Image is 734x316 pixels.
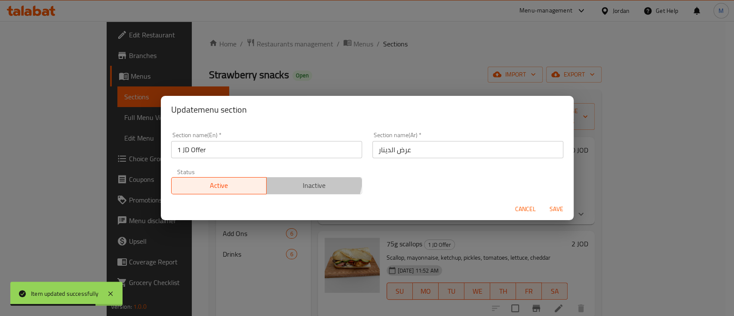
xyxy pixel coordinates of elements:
[266,177,362,194] button: Inactive
[175,179,264,192] span: Active
[171,141,362,158] input: Please enter section name(en)
[270,179,359,192] span: Inactive
[546,204,567,215] span: Save
[512,201,539,217] button: Cancel
[372,141,563,158] input: Please enter section name(ar)
[31,289,98,298] div: Item updated successfully
[171,103,563,117] h2: Update menu section
[515,204,536,215] span: Cancel
[171,177,267,194] button: Active
[543,201,570,217] button: Save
